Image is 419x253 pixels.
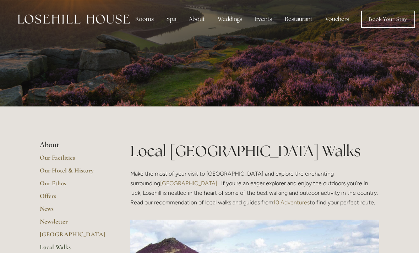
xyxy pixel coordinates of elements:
div: Events [249,12,278,26]
div: Spa [161,12,182,26]
a: Vouchers [320,12,355,26]
p: Make the most of your visit to [GEOGRAPHIC_DATA] and explore the enchanting surrounding . If you’... [130,169,379,208]
img: Losehill House [18,15,130,24]
a: News [40,205,108,218]
a: Book Your Stay [361,11,415,28]
a: Our Facilities [40,154,108,166]
a: Newsletter [40,218,108,230]
li: About [40,141,108,150]
div: About [183,12,211,26]
a: Offers [40,192,108,205]
h1: Local [GEOGRAPHIC_DATA] Walks [130,141,379,161]
a: [GEOGRAPHIC_DATA] [160,180,217,187]
div: Rooms [130,12,159,26]
div: Restaurant [279,12,318,26]
a: [GEOGRAPHIC_DATA] [40,230,108,243]
a: Our Hotel & History [40,166,108,179]
a: Our Ethos [40,179,108,192]
div: Weddings [212,12,248,26]
a: 10 Adventures [273,199,310,206]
